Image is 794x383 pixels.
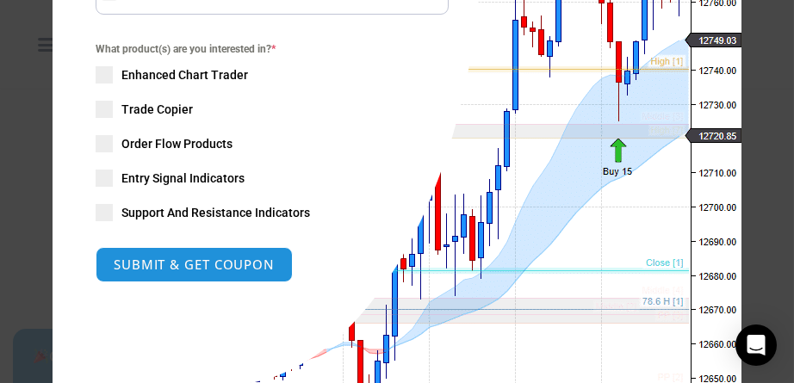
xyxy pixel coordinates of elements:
[96,135,449,152] label: Order Flow Products
[121,170,245,187] span: Entry Signal Indicators
[121,135,233,152] span: Order Flow Products
[96,247,293,282] button: SUBMIT & GET COUPON
[96,204,449,221] label: Support And Resistance Indicators
[121,101,193,118] span: Trade Copier
[121,66,248,83] span: Enhanced Chart Trader
[121,204,310,221] span: Support And Resistance Indicators
[735,324,777,366] div: Open Intercom Messenger
[96,170,449,187] label: Entry Signal Indicators
[96,101,449,118] label: Trade Copier
[96,40,449,58] span: What product(s) are you interested in?
[96,66,449,83] label: Enhanced Chart Trader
